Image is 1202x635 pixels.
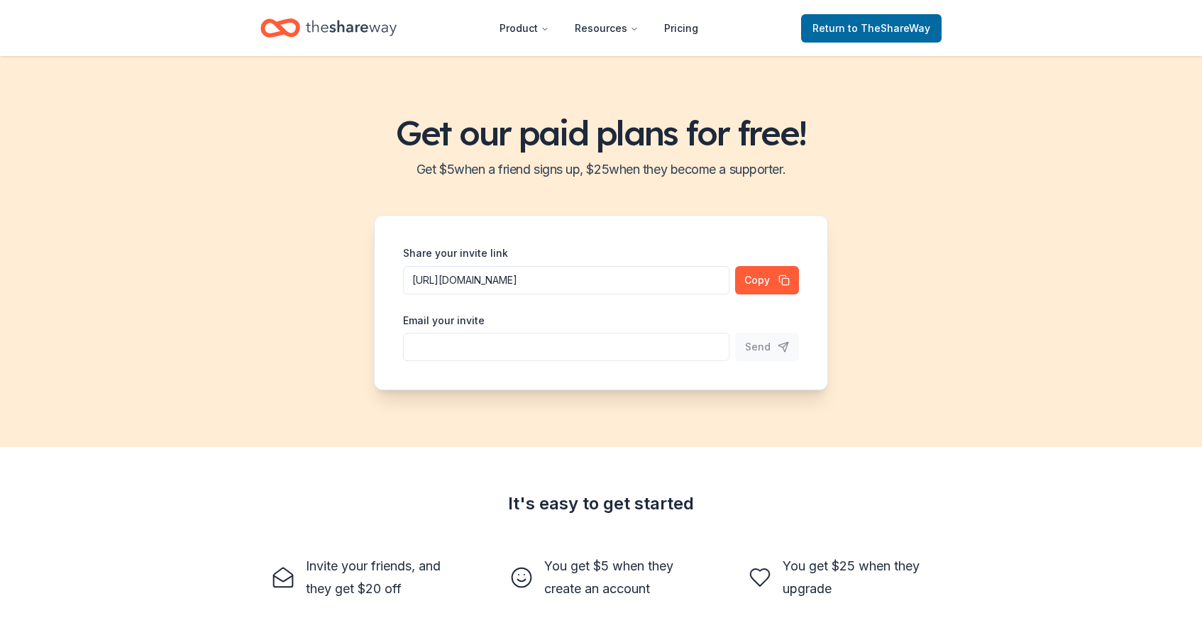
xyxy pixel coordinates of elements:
[653,14,710,43] a: Pricing
[403,314,485,328] label: Email your invite
[17,158,1185,181] h2: Get $ 5 when a friend signs up, $ 25 when they become a supporter.
[812,20,930,37] span: Return
[735,266,799,294] button: Copy
[488,11,710,45] nav: Main
[306,555,453,600] div: Invite your friends, and they get $20 off
[17,113,1185,153] h1: Get our paid plans for free!
[260,492,942,515] div: It's easy to get started
[801,14,942,43] a: Returnto TheShareWay
[260,11,397,45] a: Home
[488,14,561,43] button: Product
[544,555,692,600] div: You get $5 when they create an account
[848,22,930,34] span: to TheShareWay
[403,246,508,260] label: Share your invite link
[563,14,650,43] button: Resources
[783,555,930,600] div: You get $25 when they upgrade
